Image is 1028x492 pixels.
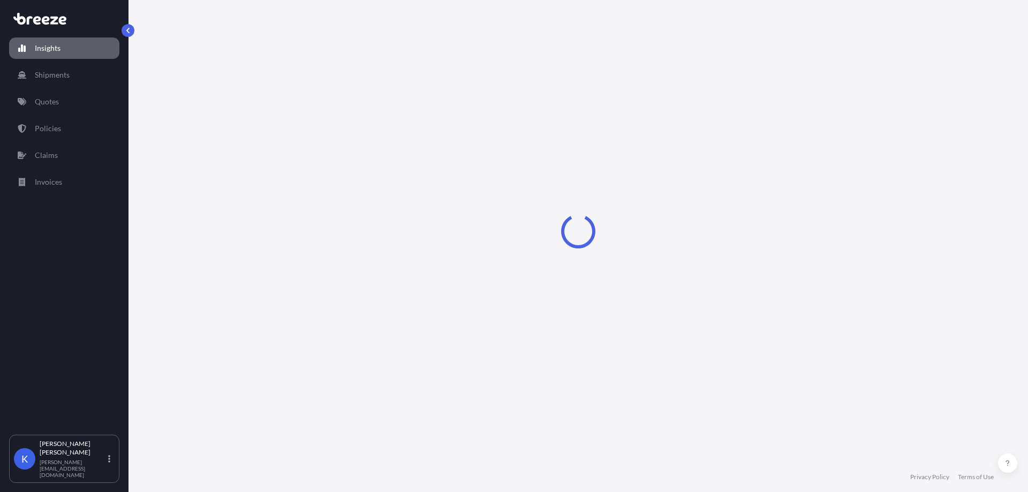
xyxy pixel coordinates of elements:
[9,118,119,139] a: Policies
[9,37,119,59] a: Insights
[35,43,61,54] p: Insights
[910,473,949,481] a: Privacy Policy
[35,150,58,161] p: Claims
[9,171,119,193] a: Invoices
[35,96,59,107] p: Quotes
[9,145,119,166] a: Claims
[9,64,119,86] a: Shipments
[9,91,119,112] a: Quotes
[40,459,106,478] p: [PERSON_NAME][EMAIL_ADDRESS][DOMAIN_NAME]
[35,123,61,134] p: Policies
[21,453,28,464] span: K
[35,70,70,80] p: Shipments
[40,440,106,457] p: [PERSON_NAME] [PERSON_NAME]
[958,473,994,481] a: Terms of Use
[35,177,62,187] p: Invoices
